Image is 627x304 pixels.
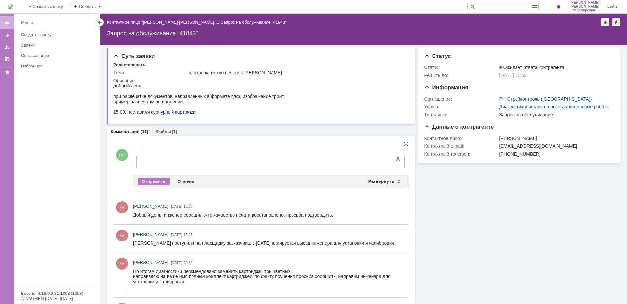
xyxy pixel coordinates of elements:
div: Заявки [21,43,96,47]
a: Файлы [156,129,171,134]
span: Статус [424,53,451,59]
a: Мои согласования [2,54,12,64]
a: РН-Стройконтроль ([GEOGRAPHIC_DATA]) [499,96,592,102]
div: Редактировать [113,62,145,67]
div: Контактное лицо: [424,136,498,141]
div: Сделать домашней страницей [612,18,620,26]
div: Тема: [113,70,187,75]
div: Запрос на обслуживание "41843" [107,30,620,37]
div: [PERSON_NAME] [499,136,611,141]
div: Меню [21,19,33,27]
div: Согласования [21,53,96,58]
a: Создать заявку [2,30,12,41]
span: [DATE] [171,261,182,265]
span: [PERSON_NAME] [133,260,168,265]
span: [PERSON_NAME] [570,5,599,9]
a: [PERSON_NAME] [133,231,168,238]
span: ПЛ [116,149,128,161]
a: Диагностика/ ремонтно-восстановительные работы [499,104,610,109]
img: logo [8,4,13,9]
div: Тип заявки: [424,112,498,117]
span: [DATE] [171,204,182,208]
div: плохое качество печати с [PERSON_NAME] [189,70,406,75]
span: Показать панель инструментов [394,155,402,163]
span: 16:26 [184,204,193,208]
div: Статус: [424,65,498,70]
span: 09:32 [184,261,193,265]
span: [PERSON_NAME] [133,232,168,237]
a: Контактное лицо "[PERSON_NAME] [PERSON_NAME]… [107,20,218,25]
div: Добавить в избранное [601,18,609,26]
span: [DATE] [171,233,182,237]
div: На всю страницу [403,141,409,146]
span: Суть заявки [113,53,155,59]
div: Контактный телефон: [424,151,498,157]
div: Решить до: [424,73,498,78]
a: Заявки [18,40,98,50]
div: [EMAIL_ADDRESS][DOMAIN_NAME] [499,143,611,149]
div: Описание: [113,78,407,83]
span: Информация [424,85,468,91]
div: Создать заявку [21,32,96,37]
a: Согласования [18,50,98,61]
span: Владимировна [570,9,599,12]
span: Расширенный поиск [532,3,538,9]
a: Мои заявки [2,42,12,52]
div: Контактный e-mail: [424,143,498,149]
span: [PERSON_NAME] [133,204,168,209]
span: [DATE] 11:55 [499,73,527,78]
div: Соглашение: [424,96,498,102]
div: (11) [141,129,148,134]
a: Создать заявку [18,29,98,40]
div: / [107,20,221,25]
div: Запрос на обслуживание "41843" [221,20,287,25]
div: © NAUMEN [DATE]-[DATE] [21,296,93,301]
span: Ожидает ответа контрагента [499,65,564,70]
div: Скрыть меню [96,18,104,26]
div: (1) [172,129,177,134]
div: Услуга: [424,104,498,109]
span: Данные о контрагенте [424,124,494,130]
div: Версия: 4.18.0.9.31.1398 (1398) [21,291,93,295]
a: Комментарии [111,129,140,134]
div: [PHONE_NUMBER] [499,151,611,157]
a: [PERSON_NAME] [133,259,168,266]
span: [PERSON_NAME] [570,1,599,5]
a: [PERSON_NAME] [133,203,168,210]
div: Избранное [21,64,89,68]
span: 16:25 [184,233,193,237]
a: Перейти на домашнюю страницу [8,4,13,9]
div: Запрос на обслуживание [499,112,611,117]
div: Создать [71,3,104,10]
